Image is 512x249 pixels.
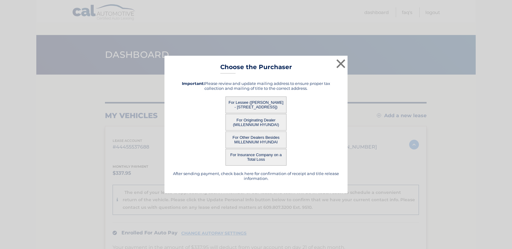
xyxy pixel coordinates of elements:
[220,63,292,74] h3: Choose the Purchaser
[172,171,340,181] h5: After sending payment, check back here for confirmation of receipt and title release information.
[225,132,287,148] button: For Other Dealers Besides MILLENNIUM HYUNDAI
[182,81,204,86] strong: Important:
[172,81,340,91] h5: Please review and update mailing address to ensure proper tax collection and mailing of title to ...
[225,114,287,131] button: For Originating Dealer (MILLENNIUM HYUNDAI)
[225,149,287,166] button: For Insurance Company on a Total Loss
[225,96,287,113] button: For Lessee ([PERSON_NAME] - [STREET_ADDRESS])
[335,58,347,70] button: ×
